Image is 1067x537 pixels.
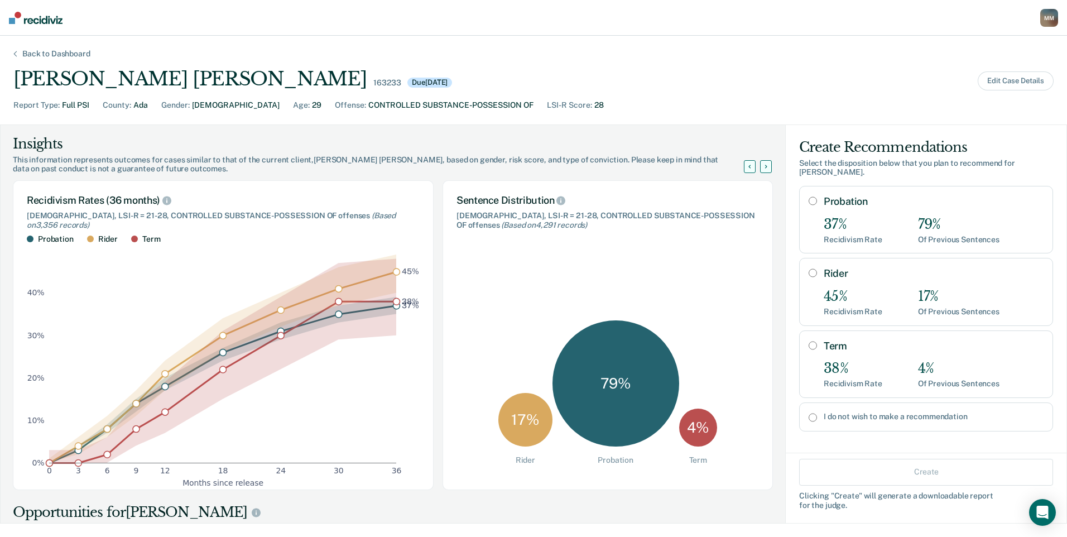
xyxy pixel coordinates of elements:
g: dot [46,268,400,467]
div: 28 [594,99,604,111]
label: Rider [824,267,1044,280]
div: Insights [13,135,757,153]
div: Open Intercom Messenger [1029,499,1056,526]
div: Of Previous Sentences [918,379,999,389]
text: 10% [27,416,45,425]
div: Term [142,234,160,244]
div: [DEMOGRAPHIC_DATA], LSI-R = 21-28, CONTROLLED SUBSTANCE-POSSESSION OF offenses [456,211,759,230]
button: Create [799,458,1053,485]
div: County : [103,99,131,111]
div: Gender : [161,99,190,111]
text: 9 [134,467,139,476]
text: 30% [27,331,45,340]
g: x-axis label [182,478,263,487]
div: Age : [293,99,310,111]
div: LSI-R Score : [547,99,592,111]
div: Create Recommendations [799,138,1053,156]
div: 17 % [498,393,552,447]
g: area [49,255,396,463]
div: M M [1040,9,1058,27]
div: Probation [38,234,74,244]
div: Recidivism Rate [824,307,882,317]
div: Clicking " Create " will generate a downloadable report for the judge. [799,491,1053,510]
div: Term [689,456,707,465]
div: Recidivism Rate [824,379,882,389]
text: 20% [27,373,45,382]
text: 24 [276,467,286,476]
span: (Based on 4,291 records ) [501,220,587,229]
div: Rider [516,456,535,465]
img: Recidiviz [9,12,63,24]
div: Report Type : [13,99,60,111]
text: 36 [392,467,402,476]
span: (Based on 3,356 records ) [27,211,396,229]
div: Recidivism Rate [824,235,882,244]
div: 79 % [552,320,679,447]
div: 4% [918,361,999,377]
text: 0% [32,458,45,467]
div: Due [DATE] [407,78,452,88]
div: [PERSON_NAME] [PERSON_NAME] [13,68,367,90]
div: [DEMOGRAPHIC_DATA] [192,99,280,111]
div: 29 [312,99,321,111]
g: y-axis tick label [27,289,45,467]
button: Edit Case Details [978,71,1054,90]
div: Offense : [335,99,366,111]
label: I do not wish to make a recommendation [824,412,1044,421]
div: Probation [598,456,633,465]
text: Months since release [182,478,263,487]
button: MM [1040,9,1058,27]
g: x-axis tick label [47,467,401,476]
text: 40% [27,289,45,298]
text: 37% [402,301,419,310]
div: Opportunities for [PERSON_NAME] [13,504,773,521]
div: 4 % [679,409,717,447]
text: 30 [334,467,344,476]
text: 18 [218,467,228,476]
text: 45% [402,267,419,276]
div: Of Previous Sentences [918,235,999,244]
div: Sentence Distribution [456,194,759,207]
div: 17% [918,289,999,305]
text: 0 [47,467,52,476]
div: Of Previous Sentences [918,307,999,317]
div: Full PSI [62,99,89,111]
div: 37% [824,217,882,233]
div: Back to Dashboard [9,49,104,59]
div: Recidivism Rates (36 months) [27,194,420,207]
label: Probation [824,195,1044,208]
div: 79% [918,217,999,233]
div: This information represents outcomes for cases similar to that of the current client, [PERSON_NAM... [13,155,757,174]
label: Term [824,340,1044,352]
text: 6 [105,467,110,476]
div: 45% [824,289,882,305]
text: 38% [402,297,419,306]
div: CONTROLLED SUBSTANCE-POSSESSION OF [368,99,533,111]
div: Rider [98,234,118,244]
div: Select the disposition below that you plan to recommend for [PERSON_NAME] . [799,159,1053,178]
div: [DEMOGRAPHIC_DATA], LSI-R = 21-28, CONTROLLED SUBSTANCE-POSSESSION OF offenses [27,211,420,230]
div: 163233 [373,78,401,88]
text: 12 [160,467,170,476]
text: 3 [76,467,81,476]
div: 38% [824,361,882,377]
g: text [402,267,419,310]
div: Ada [133,99,148,111]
